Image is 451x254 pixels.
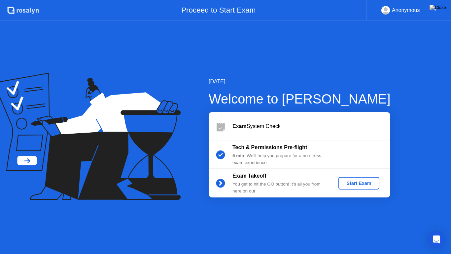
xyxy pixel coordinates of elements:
div: System Check [232,122,390,130]
button: Start Exam [338,177,379,190]
b: Exam [232,123,247,129]
div: Open Intercom Messenger [429,232,444,247]
div: Welcome to [PERSON_NAME] [209,89,391,109]
div: Start Exam [341,181,376,186]
div: Anonymous [392,6,420,15]
b: 5 min [232,153,244,158]
div: [DATE] [209,78,391,86]
img: Close [430,5,446,10]
div: : We’ll help you prepare for a no-stress exam experience [232,152,328,166]
b: Tech & Permissions Pre-flight [232,145,307,150]
b: Exam Takeoff [232,173,266,179]
div: You get to hit the GO button! It’s all you from here on out [232,181,328,194]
